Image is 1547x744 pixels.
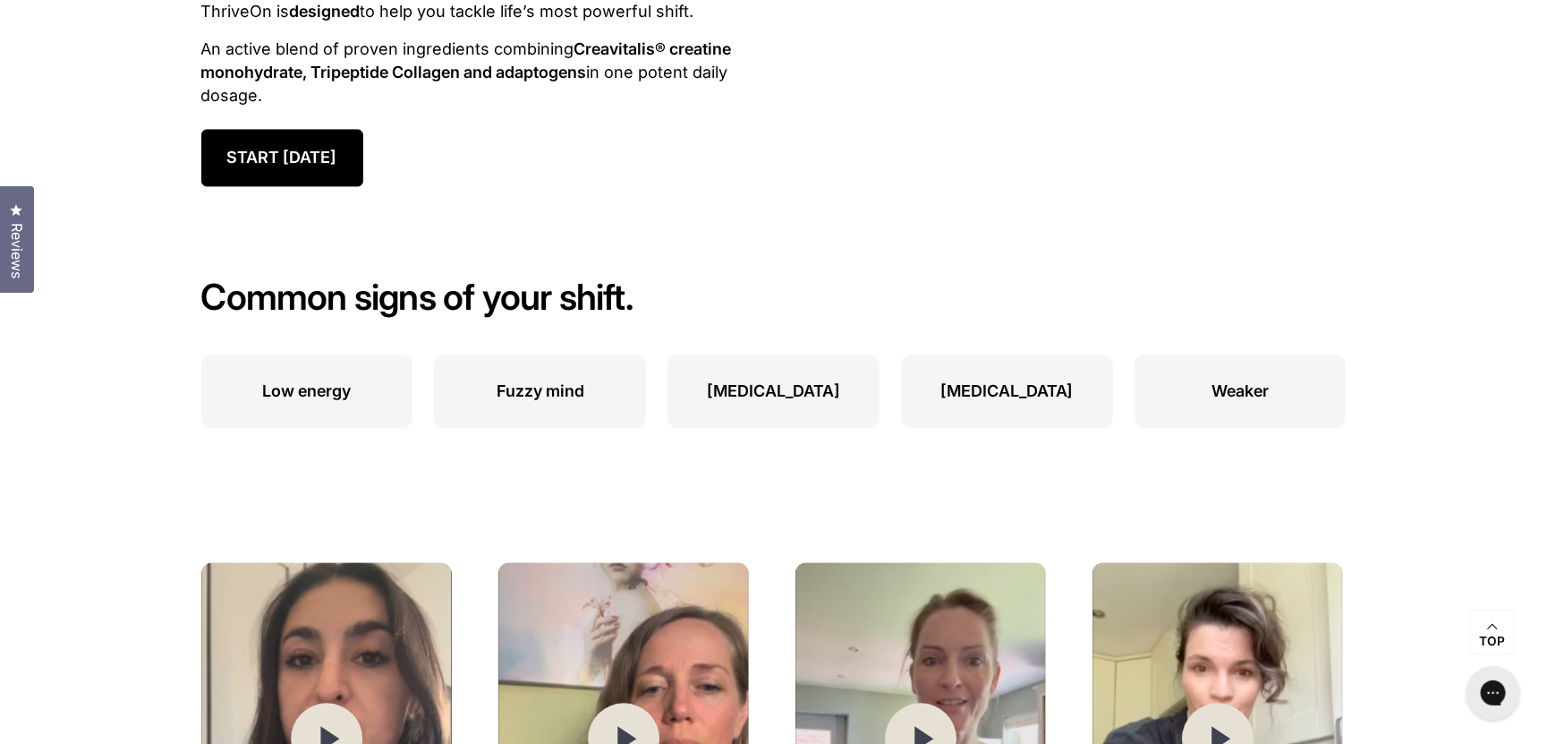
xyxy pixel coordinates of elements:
[201,276,1347,319] h2: Common signs of your shift.
[290,2,361,21] strong: designed
[1211,380,1269,403] p: Weaker
[707,380,840,403] p: [MEDICAL_DATA]
[201,129,363,186] a: START [DATE]
[497,380,584,403] p: Fuzzy mind
[201,39,732,81] strong: Creavitalis® creatine monohydrate, Tripeptide Collagen and adaptogens
[940,380,1074,403] p: [MEDICAL_DATA]
[1458,660,1529,726] iframe: Gorgias live chat messenger
[201,38,774,107] p: An active blend of proven ingredients combining in one potent daily dosage.
[1480,634,1506,650] span: Top
[4,223,28,278] span: Reviews
[262,380,351,403] p: Low energy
